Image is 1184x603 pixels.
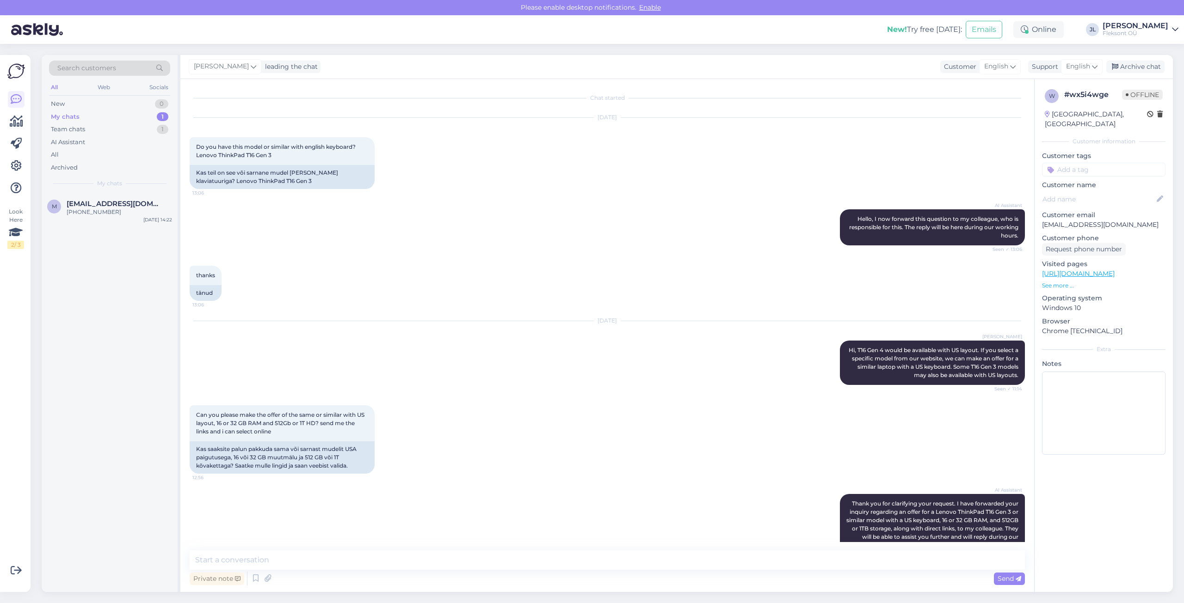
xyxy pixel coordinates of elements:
[1042,210,1165,220] p: Customer email
[1042,269,1115,278] a: [URL][DOMAIN_NAME]
[1042,259,1165,269] p: Visited pages
[1013,21,1064,38] div: Online
[982,333,1022,340] span: [PERSON_NAME]
[1042,137,1165,146] div: Customer information
[51,125,85,134] div: Team chats
[192,189,227,196] span: 13:06
[887,25,907,34] b: New!
[194,61,249,72] span: [PERSON_NAME]
[1042,317,1165,326] p: Browser
[261,62,318,72] div: leading the chat
[1103,22,1178,37] a: [PERSON_NAME]Fleksont OÜ
[51,150,59,159] div: All
[940,62,976,72] div: Customer
[966,21,1002,38] button: Emails
[1042,326,1165,336] p: Chrome [TECHNICAL_ID]
[196,143,357,158] span: Do you have this model or similar with english keyboard? Lenovo ThinkPad T16 Gen 3
[636,3,664,12] span: Enable
[1028,62,1058,72] div: Support
[1042,180,1165,190] p: Customer name
[155,99,168,109] div: 0
[51,99,65,109] div: New
[1045,110,1147,129] div: [GEOGRAPHIC_DATA], [GEOGRAPHIC_DATA]
[67,208,172,216] div: [PHONE_NUMBER]
[1042,163,1165,177] input: Add a tag
[1042,345,1165,353] div: Extra
[196,411,366,435] span: Can you please make the offer of the same or similar with US layout, 16 or 32 GB RAM and 512Gb or...
[998,574,1021,583] span: Send
[984,61,1008,72] span: English
[192,474,227,481] span: 12:56
[1049,92,1055,99] span: w
[190,165,375,189] div: Kas teil on see või sarnane mudel [PERSON_NAME] klaviatuuriga? Lenovo ThinkPad T16 Gen 3
[51,138,85,147] div: AI Assistant
[190,285,222,301] div: tänud
[1042,233,1165,243] p: Customer phone
[143,216,172,223] div: [DATE] 14:22
[1042,243,1126,256] div: Request phone number
[1042,281,1165,290] p: See more ...
[1103,30,1168,37] div: Fleksont OÜ
[849,347,1020,378] span: Hi, T16 Gen 4 would be available with US layout. If you select a specific model from our website,...
[192,301,227,308] span: 13:06
[96,81,112,93] div: Web
[190,441,375,474] div: Kas saaksite palun pakkuda sama või sarnast mudelit USA paigutusega, 16 või 32 GB muutmälu ja 512...
[148,81,170,93] div: Socials
[849,215,1020,239] span: Hello, I now forward this question to my colleague, who is responsible for this. The reply will b...
[1103,22,1168,30] div: [PERSON_NAME]
[987,246,1022,253] span: Seen ✓ 13:06
[57,63,116,73] span: Search customers
[157,125,168,134] div: 1
[1042,151,1165,161] p: Customer tags
[190,317,1025,325] div: [DATE]
[1042,194,1155,204] input: Add name
[52,203,57,210] span: m
[1042,293,1165,303] p: Operating system
[1042,220,1165,230] p: [EMAIL_ADDRESS][DOMAIN_NAME]
[1042,359,1165,369] p: Notes
[987,202,1022,209] span: AI Assistant
[196,272,215,279] span: thanks
[1106,61,1165,73] div: Archive chat
[887,24,962,35] div: Try free [DATE]:
[190,94,1025,102] div: Chat started
[190,113,1025,122] div: [DATE]
[67,200,163,208] span: marcopsantos23@gmail.com
[7,62,25,80] img: Askly Logo
[7,207,24,249] div: Look Here
[987,385,1022,392] span: Seen ✓ 11:14
[97,179,122,188] span: My chats
[1042,303,1165,313] p: Windows 10
[190,573,244,585] div: Private note
[51,163,78,172] div: Archived
[7,241,24,249] div: 2 / 3
[157,112,168,122] div: 1
[1066,61,1090,72] span: English
[1122,90,1163,100] span: Offline
[49,81,60,93] div: All
[1086,23,1099,36] div: JL
[987,487,1022,493] span: AI Assistant
[846,500,1020,548] span: Thank you for clarifying your request. I have forwarded your inquiry regarding an offer for a Len...
[1064,89,1122,100] div: # wx5i4wge
[51,112,80,122] div: My chats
